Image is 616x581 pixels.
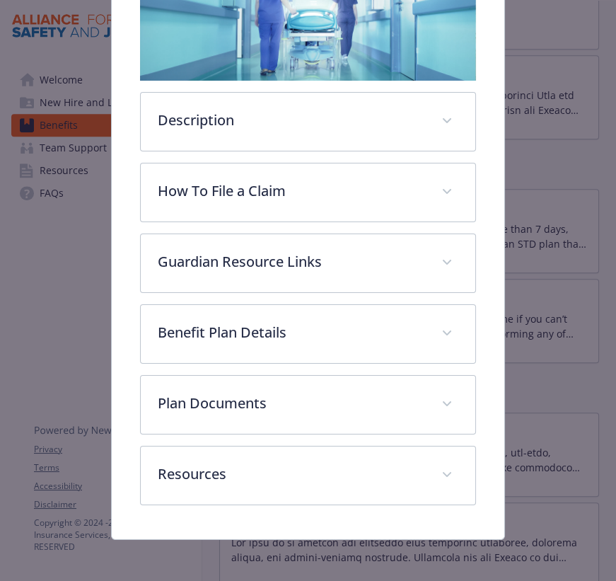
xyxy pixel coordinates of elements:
[141,447,475,505] div: Resources
[158,393,424,414] p: Plan Documents
[141,234,475,292] div: Guardian Resource Links
[141,93,475,151] div: Description
[158,464,424,485] p: Resources
[141,376,475,434] div: Plan Documents
[158,322,424,343] p: Benefit Plan Details
[141,305,475,363] div: Benefit Plan Details
[141,163,475,222] div: How To File a Claim
[158,180,424,202] p: How To File a Claim
[158,251,424,272] p: Guardian Resource Links
[158,110,424,131] p: Description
